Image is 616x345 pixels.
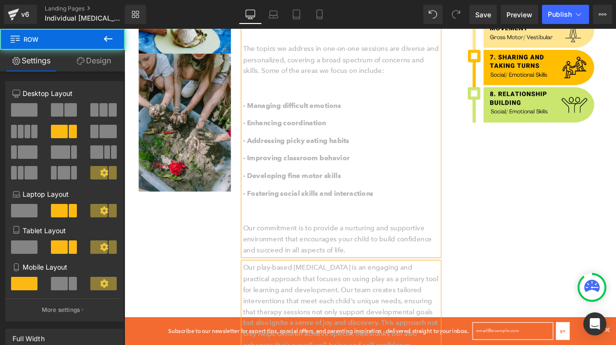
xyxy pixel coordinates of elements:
[125,5,146,24] a: New Library
[12,226,116,236] p: Tablet Layout
[501,5,538,24] a: Preview
[140,148,267,158] strong: - Improving classroom behavior
[12,262,116,272] p: Mobile Layout
[140,86,256,96] strong: - Managing difficult emotions
[140,127,266,137] strong: - Addressing picky eating habits
[446,5,466,24] button: Redo
[12,189,116,199] p: Laptop Layout
[506,10,532,20] span: Preview
[6,298,119,321] button: More settings
[583,312,606,335] div: Open Intercom Messenger
[593,5,612,24] button: More
[10,29,106,50] span: Row
[542,5,589,24] button: Publish
[548,11,572,18] span: Publish
[140,190,295,200] strong: - Fostering social skills and interactions
[4,5,37,24] a: v6
[285,5,308,24] a: Tablet
[12,329,45,343] div: Full Width
[140,168,256,178] strong: - Developing fine motor skills
[62,50,125,71] a: Design
[140,231,364,267] font: Our commitment is to provide a nurturing and supportive environment that encourages your child to...
[423,5,443,24] button: Undo
[140,107,239,117] strong: - Enhancing coordination
[42,306,80,314] p: More settings
[262,5,285,24] a: Laptop
[12,88,116,98] p: Desktop Layout
[45,5,141,12] a: Landing Pages
[140,18,372,54] font: The topics we address in one-on-one sessions are diverse and personalized, covering a broad spect...
[475,10,491,20] span: Save
[19,8,31,21] div: v6
[239,5,262,24] a: Desktop
[45,14,123,22] span: Individual [MEDICAL_DATA]
[308,5,331,24] a: Mobile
